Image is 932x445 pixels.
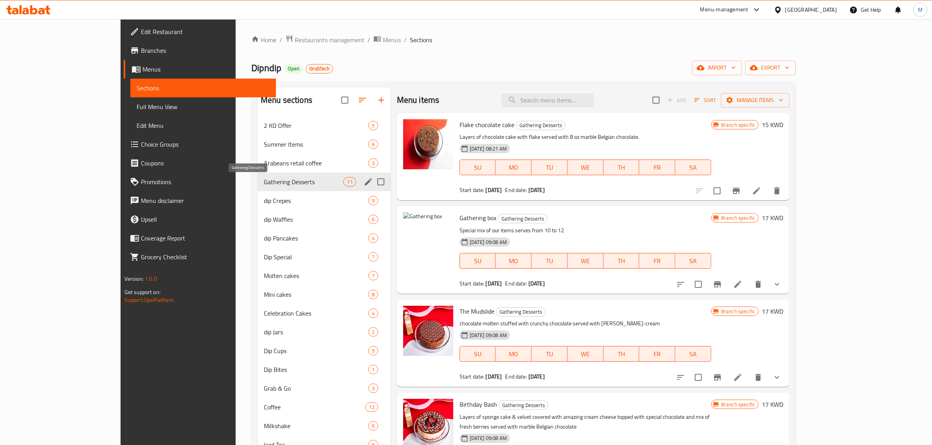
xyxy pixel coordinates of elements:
span: Coupons [141,158,270,168]
div: dip Pancakes4 [258,229,391,248]
span: Gathering Desserts [498,214,547,223]
span: 7 [369,272,378,280]
span: M [918,5,923,14]
div: Molten cakes7 [258,266,391,285]
a: Promotions [124,172,276,191]
span: 8 [369,291,378,298]
li: / [368,35,370,45]
span: [DATE] 09:08 AM [467,434,510,442]
span: Grocery Checklist [141,252,270,262]
div: Dip Bites1 [258,360,391,379]
span: Menus [142,65,270,74]
span: TH [607,348,636,360]
span: 5 [369,122,378,129]
div: Arabeans retail coffee3 [258,154,391,172]
span: FR [642,162,672,173]
span: SU [463,255,493,267]
button: delete [749,368,768,387]
a: Edit Menu [130,116,276,135]
span: Branch specific [718,121,758,129]
button: Branch-specific-item [708,368,727,387]
span: Gathering Desserts [264,177,344,187]
div: Mini cakes [264,290,368,299]
img: Flake chocolate cake [403,119,453,169]
h6: 15 KWD [762,119,783,130]
button: Branch-specific-item [708,275,727,294]
a: Edit menu item [733,373,743,382]
div: items [343,177,356,187]
div: items [368,158,378,168]
div: dip Waffles6 [258,210,391,229]
div: items [368,233,378,243]
span: Version: [124,274,144,284]
div: dip Jars2 [258,323,391,341]
span: Grab & Go [264,384,368,393]
span: Summer Items [264,140,368,149]
input: search [501,93,594,107]
div: dip Pancakes [264,233,368,243]
span: Celebration Cakes [264,309,368,318]
span: Restaurants management [295,35,364,45]
h6: 17 KWD [762,212,783,223]
div: Dip Cups [264,346,368,355]
a: Edit menu item [752,186,761,196]
div: items [365,402,378,412]
span: Menu disclaimer [141,196,270,205]
div: Gathering Desserts [516,121,566,130]
span: 2 KD Offer [264,121,368,130]
button: TU [532,253,568,269]
span: TU [535,348,564,360]
div: items [368,215,378,224]
svg: Show Choices [772,280,782,289]
span: Edit Menu [137,121,270,130]
span: SA [678,348,708,360]
span: TU [535,255,564,267]
button: WE [568,346,604,362]
button: TH [604,346,640,362]
div: dip Jars [264,327,368,337]
span: Start date: [460,278,485,289]
span: Sections [410,35,432,45]
button: MO [496,253,532,269]
a: Branches [124,41,276,60]
span: 9 [369,197,378,205]
button: WE [568,253,604,269]
span: dip Crepes [264,196,368,205]
span: TH [607,162,636,173]
b: [DATE] [486,278,502,289]
a: Coverage Report [124,229,276,248]
a: Support.OpsPlatform [124,295,174,305]
button: SA [675,160,711,175]
a: Edit Restaurant [124,22,276,41]
b: [DATE] [528,278,545,289]
button: sort-choices [671,368,690,387]
span: Sort [694,96,716,105]
button: show more [768,275,786,294]
span: WE [571,255,600,267]
button: edit [362,176,374,188]
span: 3 [369,385,378,392]
span: [DATE] 09:08 AM [467,239,510,246]
span: SA [678,162,708,173]
button: Manage items [721,93,790,108]
button: export [745,61,796,75]
span: 4 [369,235,378,242]
span: 6 [369,216,378,223]
button: SU [460,160,496,175]
button: TU [532,160,568,175]
b: [DATE] [528,185,545,195]
span: Start date: [460,185,485,195]
div: items [368,365,378,374]
span: [DATE] 09:08 AM [467,332,510,339]
span: Arabeans retail coffee [264,158,368,168]
li: / [404,35,407,45]
button: SA [675,253,711,269]
span: End date: [505,278,527,289]
span: End date: [505,185,527,195]
span: Manage items [727,95,783,105]
nav: breadcrumb [251,35,796,45]
b: [DATE] [486,185,502,195]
